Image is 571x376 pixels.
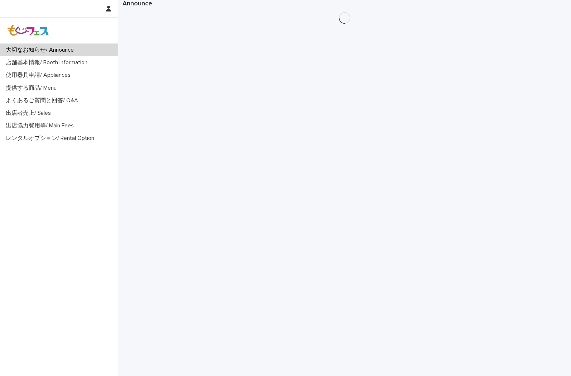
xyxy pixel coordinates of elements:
p: 出店協力費用等/ Main Fees [3,122,80,129]
p: 使用器具申請/ Appliances [3,72,76,79]
p: よくあるご質問と回答/ Q&A [3,97,84,104]
p: 店舗基本情報/ Booth Information [3,59,93,66]
img: Z8gcrWHQVC4NX3Wf4olx [6,23,51,38]
p: 出店者売上/ Sales [3,110,57,117]
p: レンタルオプション/ Rental Option [3,135,100,142]
p: 大切なお知らせ/ Announce [3,47,80,53]
p: 提供する商品/ Menu [3,85,62,91]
